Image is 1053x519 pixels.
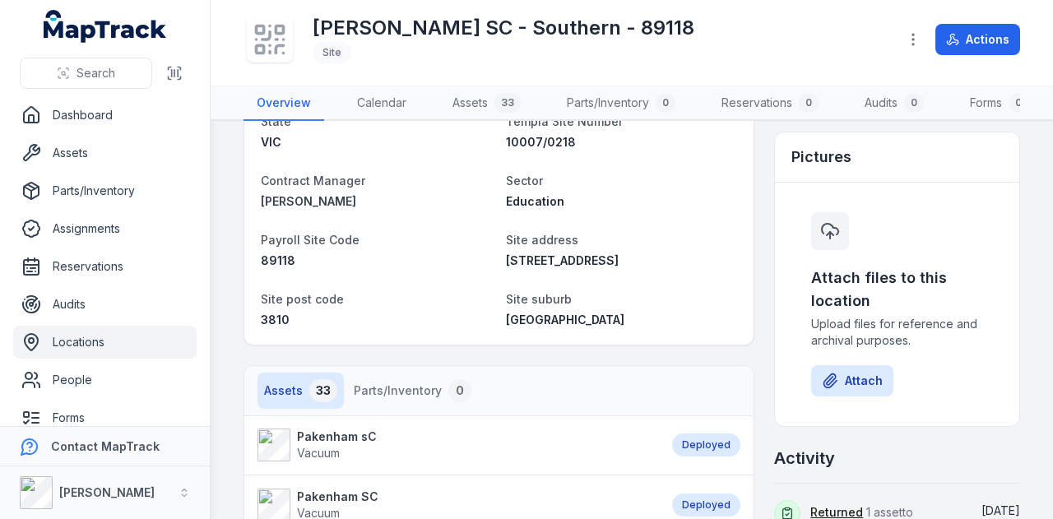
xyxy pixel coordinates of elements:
[13,326,197,359] a: Locations
[20,58,152,89] button: Search
[494,93,521,113] div: 33
[261,253,295,267] span: 89118
[811,266,983,313] h3: Attach files to this location
[957,86,1041,121] a: Forms0
[506,194,564,208] span: Education
[811,316,983,349] span: Upload files for reference and archival purposes.
[774,447,835,470] h2: Activity
[506,114,623,128] span: Templa Site Number
[981,503,1020,517] time: 8/28/2025, 4:53:19 PM
[261,193,493,210] a: [PERSON_NAME]
[506,174,543,188] span: Sector
[257,429,656,461] a: Pakenham sCVacuum
[313,41,351,64] div: Site
[448,379,471,402] div: 0
[59,485,155,499] strong: [PERSON_NAME]
[13,212,197,245] a: Assignments
[799,93,819,113] div: 0
[981,503,1020,517] span: [DATE]
[506,135,576,149] span: 10007/0218
[261,313,290,327] span: 3810
[244,86,324,121] a: Overview
[439,86,534,121] a: Assets33
[313,15,694,41] h1: [PERSON_NAME] SC - Southern - 89118
[904,93,924,113] div: 0
[13,401,197,434] a: Forms
[506,253,619,267] span: [STREET_ADDRESS]
[672,433,740,456] div: Deployed
[13,137,197,169] a: Assets
[506,313,624,327] span: [GEOGRAPHIC_DATA]
[708,86,832,121] a: Reservations0
[811,365,893,396] button: Attach
[13,288,197,321] a: Audits
[554,86,689,121] a: Parts/Inventory0
[261,233,360,247] span: Payroll Site Code
[51,439,160,453] strong: Contact MapTrack
[851,86,937,121] a: Audits0
[935,24,1020,55] button: Actions
[13,250,197,283] a: Reservations
[261,174,365,188] span: Contract Manager
[13,174,197,207] a: Parts/Inventory
[261,135,281,149] span: VIC
[506,233,578,247] span: Site address
[297,429,377,445] strong: Pakenham sC
[309,379,337,402] div: 33
[672,494,740,517] div: Deployed
[261,114,291,128] span: State
[791,146,851,169] h3: Pictures
[77,65,115,81] span: Search
[297,489,378,505] strong: Pakenham SC
[506,292,572,306] span: Site suburb
[13,99,197,132] a: Dashboard
[344,86,420,121] a: Calendar
[297,446,340,460] span: Vacuum
[44,10,167,43] a: MapTrack
[347,373,478,409] button: Parts/Inventory0
[656,93,675,113] div: 0
[257,373,344,409] button: Assets33
[261,292,344,306] span: Site post code
[1009,93,1028,113] div: 0
[13,364,197,396] a: People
